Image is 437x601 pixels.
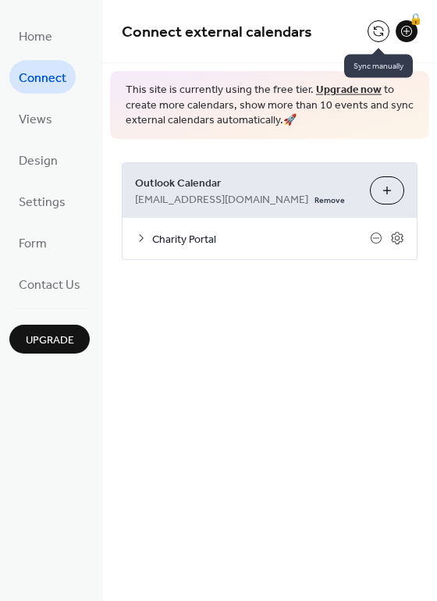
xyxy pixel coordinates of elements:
span: Settings [19,190,66,215]
span: Remove [314,194,345,205]
a: Views [9,101,62,135]
a: Settings [9,184,75,218]
span: Charity Portal [152,231,370,247]
a: Contact Us [9,267,90,300]
button: Upgrade [9,325,90,354]
span: Connect [19,66,66,91]
span: [EMAIL_ADDRESS][DOMAIN_NAME] [135,191,308,208]
span: Connect external calendars [122,17,312,48]
span: Design [19,149,58,173]
a: Connect [9,60,76,94]
span: Sync manually [344,55,413,78]
span: Outlook Calendar [135,175,357,191]
span: Form [19,232,47,256]
a: Home [9,19,62,52]
a: Upgrade now [316,80,382,101]
span: This site is currently using the free tier. to create more calendars, show more than 10 events an... [126,83,414,129]
span: Upgrade [26,333,74,349]
span: Contact Us [19,273,80,297]
a: Form [9,226,56,259]
span: Home [19,25,52,49]
span: Views [19,108,52,132]
a: Design [9,143,67,176]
